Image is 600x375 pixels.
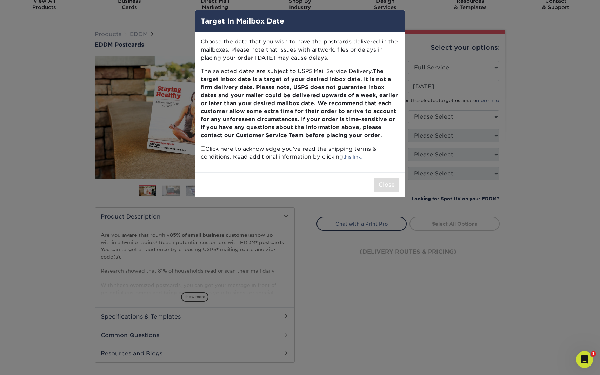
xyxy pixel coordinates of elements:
p: The selected dates are subject to USPS Mail Service Delivery. [201,67,399,139]
h4: Target In Mailbox Date [201,16,399,26]
span: 1 [591,351,596,357]
button: Close [374,178,399,192]
iframe: Intercom live chat [576,351,593,368]
a: this link. [343,154,362,160]
p: Choose the date that you wish to have the postcards delivered in the mailboxes. Please note that ... [201,38,399,62]
small: ® [313,70,314,72]
p: Click here to acknowledge you’ve read the shipping terms & conditions. Read additional informatio... [201,145,399,161]
b: The target inbox date is a target of your desired inbox date. It is not a firm delivery date. Ple... [201,68,398,138]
